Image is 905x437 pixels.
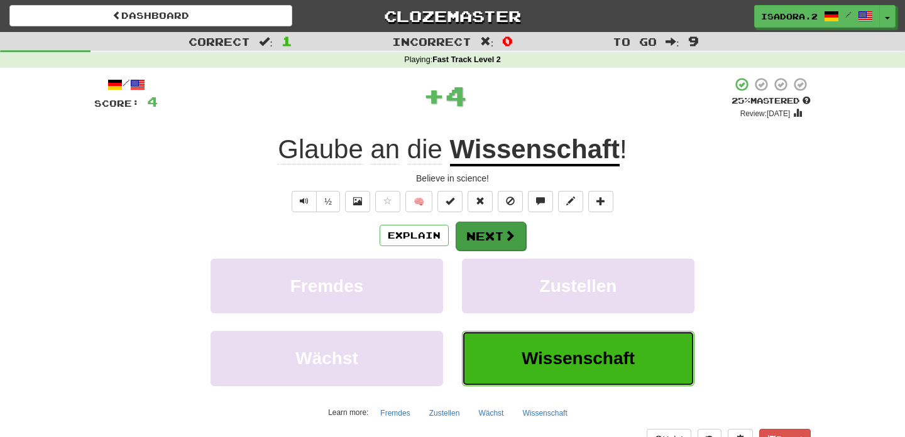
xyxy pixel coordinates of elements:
button: Reset to 0% Mastered (alt+r) [468,191,493,212]
button: Zustellen [422,404,467,423]
span: + [423,77,445,114]
button: Add to collection (alt+a) [588,191,613,212]
div: Believe in science! [94,172,811,185]
button: Ignore sentence (alt+i) [498,191,523,212]
span: Wissenschaft [522,348,635,368]
span: Incorrect [392,35,471,48]
span: die [407,134,442,165]
button: Show image (alt+x) [345,191,370,212]
button: Play sentence audio (ctl+space) [292,191,317,212]
u: Wissenschaft [450,134,620,166]
span: isadora.2 [761,11,818,22]
span: ! [620,134,627,164]
a: isadora.2 / [754,5,880,28]
button: Wächst [471,404,510,423]
button: Wissenschaft [462,331,694,386]
button: Fremdes [373,404,417,423]
span: Zustellen [540,276,617,296]
button: Fremdes [211,259,443,313]
small: Review: [DATE] [740,109,791,118]
button: Zustellen [462,259,694,313]
button: 🧠 [405,191,432,212]
span: Correct [189,35,250,48]
span: an [370,134,400,165]
span: Wächst [295,348,358,368]
strong: Fast Track Level 2 [432,55,501,64]
span: 9 [688,33,699,48]
span: Fremdes [290,276,364,296]
span: 4 [147,94,158,109]
div: / [94,77,158,92]
span: Glaube [278,134,363,165]
span: Score: [94,98,140,109]
span: 1 [282,33,292,48]
a: Dashboard [9,5,292,26]
button: Edit sentence (alt+d) [558,191,583,212]
button: Favorite sentence (alt+f) [375,191,400,212]
span: 25 % [732,95,750,105]
div: Text-to-speech controls [289,191,340,212]
span: 0 [502,33,513,48]
span: : [666,36,679,47]
span: To go [613,35,657,48]
small: Learn more: [328,408,368,417]
div: Mastered [732,95,811,107]
span: : [480,36,494,47]
button: Explain [380,225,449,246]
button: Wächst [211,331,443,386]
span: 4 [445,80,467,111]
a: Clozemaster [311,5,594,27]
span: / [845,10,852,19]
button: Set this sentence to 100% Mastered (alt+m) [437,191,463,212]
span: : [259,36,273,47]
button: Discuss sentence (alt+u) [528,191,553,212]
button: Next [456,222,526,251]
button: Wissenschaft [515,404,574,423]
button: ½ [316,191,340,212]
